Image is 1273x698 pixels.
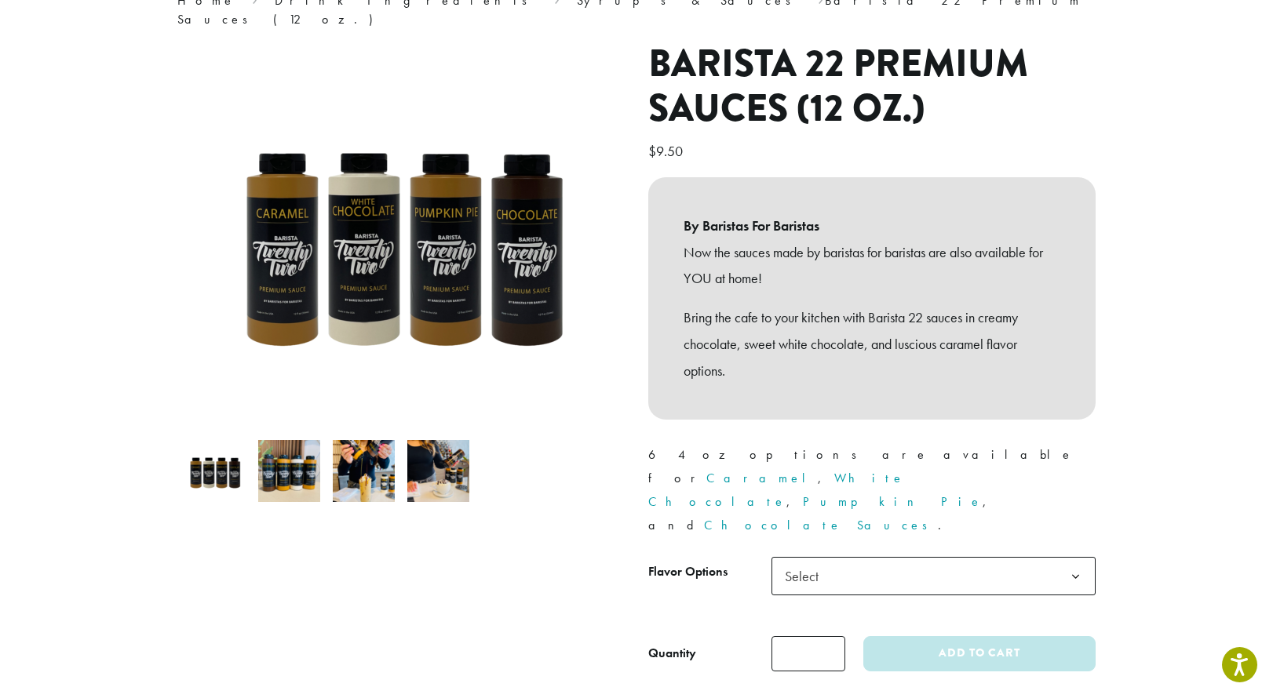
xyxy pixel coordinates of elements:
[684,239,1060,293] p: Now the sauces made by baristas for baristas are also available for YOU at home!
[863,636,1096,671] button: Add to cart
[648,142,687,160] bdi: 9.50
[803,493,983,510] a: Pumpkin Pie
[648,142,656,160] span: $
[258,440,320,502] img: B22 12 oz sauces line up
[684,304,1060,384] p: Bring the cafe to your kitchen with Barista 22 sauces in creamy chocolate, sweet white chocolate,...
[333,440,395,502] img: Barista 22 Premium Sauces (12 oz.) - Image 3
[779,561,834,591] span: Select
[771,636,845,671] input: Product quantity
[648,644,696,663] div: Quantity
[648,42,1096,132] h1: Barista 22 Premium Sauces (12 oz.)
[706,470,818,486] a: Caramel
[184,440,246,502] img: Barista 22 12 oz Sauces - All Flavors
[648,561,771,583] label: Flavor Options
[771,557,1096,595] span: Select
[648,470,905,510] a: White Chocolate
[684,213,1060,239] b: By Baristas For Baristas
[704,517,938,533] a: Chocolate Sauces
[407,440,469,502] img: Barista 22 Premium Sauces (12 oz.) - Image 4
[648,443,1096,537] p: 64 oz options are available for , , , and .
